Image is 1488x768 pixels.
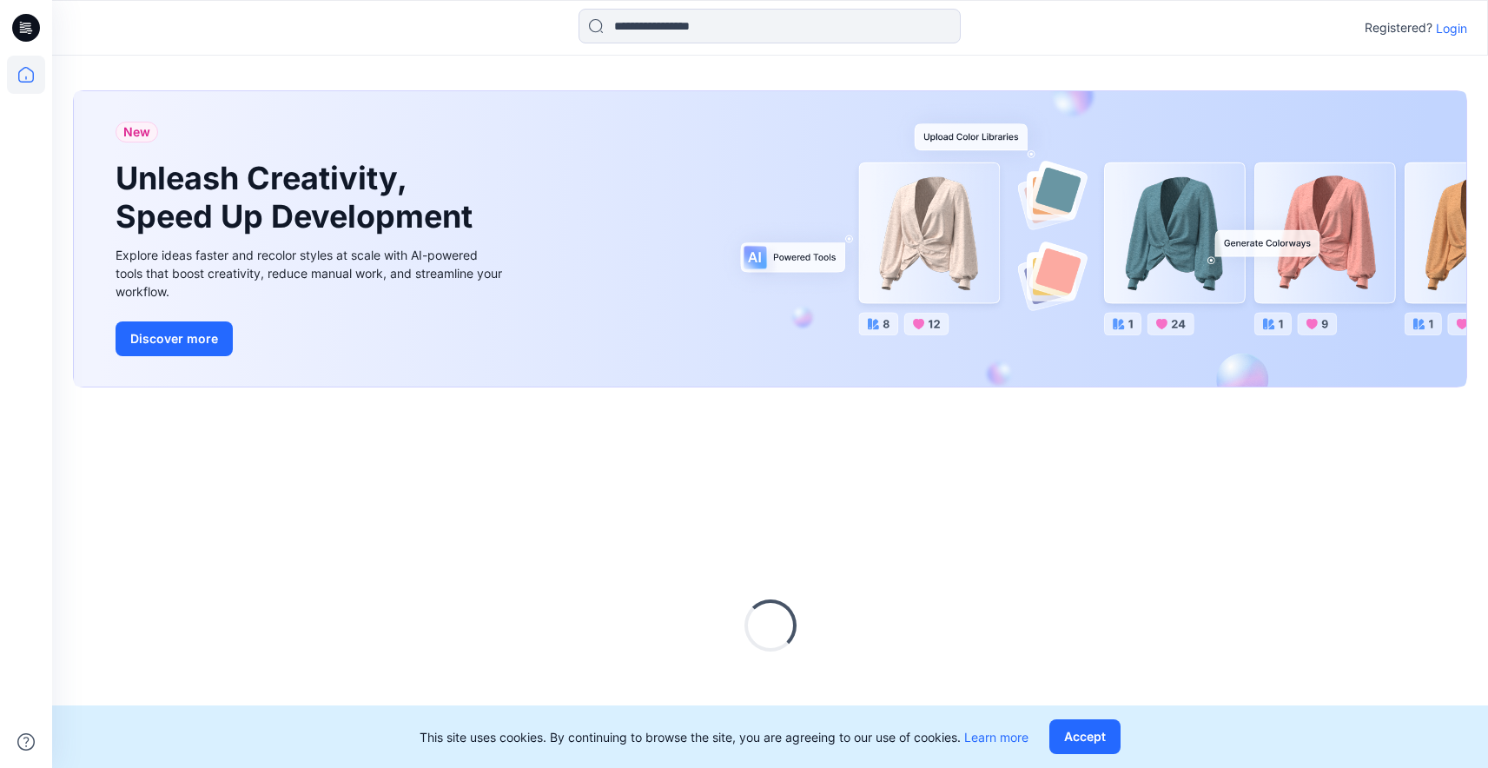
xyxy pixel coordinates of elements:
[123,122,150,142] span: New
[116,321,233,356] button: Discover more
[420,728,1028,746] p: This site uses cookies. By continuing to browse the site, you are agreeing to our use of cookies.
[1049,719,1121,754] button: Accept
[964,730,1028,745] a: Learn more
[116,246,506,301] div: Explore ideas faster and recolor styles at scale with AI-powered tools that boost creativity, red...
[1365,17,1432,38] p: Registered?
[116,321,506,356] a: Discover more
[116,160,480,235] h1: Unleash Creativity, Speed Up Development
[1436,19,1467,37] p: Login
